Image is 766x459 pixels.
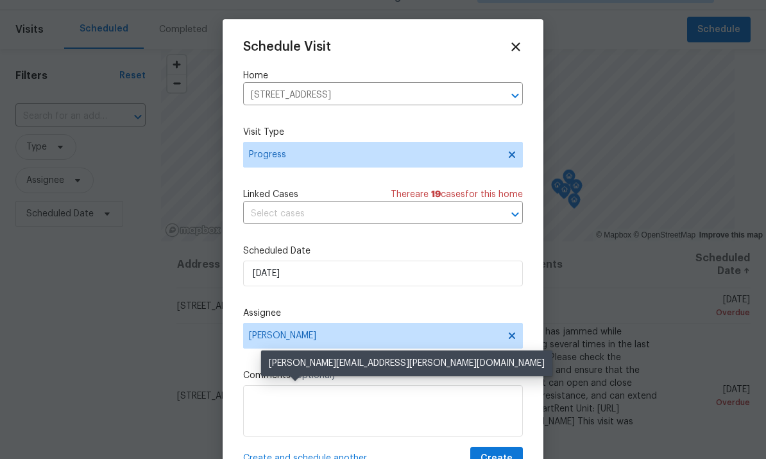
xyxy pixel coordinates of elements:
[243,85,487,105] input: Enter in an address
[243,369,523,382] label: Comments
[243,40,331,53] span: Schedule Visit
[506,205,524,223] button: Open
[391,188,523,201] span: There are case s for this home
[431,190,441,199] span: 19
[243,204,487,224] input: Select cases
[243,245,523,257] label: Scheduled Date
[506,87,524,105] button: Open
[249,148,498,161] span: Progress
[509,40,523,54] span: Close
[243,261,523,286] input: M/D/YYYY
[243,307,523,320] label: Assignee
[249,331,500,341] span: [PERSON_NAME]
[243,126,523,139] label: Visit Type
[243,188,298,201] span: Linked Cases
[261,351,552,376] div: [PERSON_NAME][EMAIL_ADDRESS][PERSON_NAME][DOMAIN_NAME]
[243,69,523,82] label: Home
